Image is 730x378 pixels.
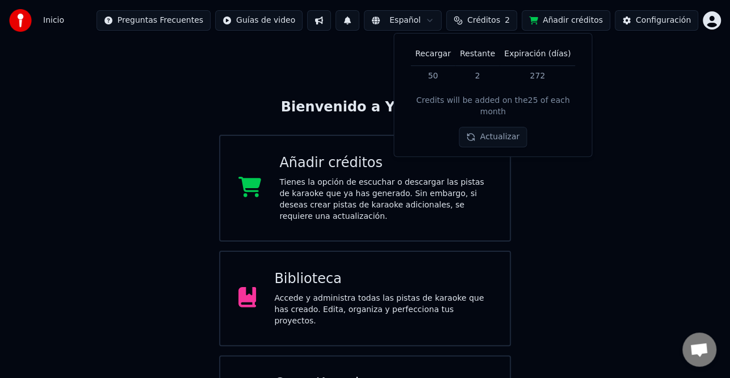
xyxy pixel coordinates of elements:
[505,15,510,26] span: 2
[682,333,716,367] div: Chat abierto
[467,15,500,26] span: Créditos
[410,43,455,65] th: Recargar
[43,15,64,26] nav: breadcrumb
[459,127,527,148] button: Actualizar
[410,65,455,86] td: 50
[455,65,500,86] td: 2
[615,10,698,31] button: Configuración
[446,10,517,31] button: Créditos2
[274,293,492,327] div: Accede y administra todas las pistas de karaoke que has creado. Edita, organiza y perfecciona tus...
[636,15,691,26] div: Configuración
[9,9,32,32] img: youka
[215,10,303,31] button: Guías de video
[455,43,500,65] th: Restante
[500,43,575,65] th: Expiración (días)
[500,65,575,86] td: 272
[97,10,211,31] button: Preguntas Frecuentes
[43,15,64,26] span: Inicio
[522,10,610,31] button: Añadir créditos
[274,270,492,288] div: Biblioteca
[279,154,492,172] div: Añadir créditos
[279,177,492,222] div: Tienes la opción de escuchar o descargar las pistas de karaoke que ya has generado. Sin embargo, ...
[281,98,450,117] div: Bienvenido a Youka
[403,95,582,118] div: Credits will be added on the 25 of each month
